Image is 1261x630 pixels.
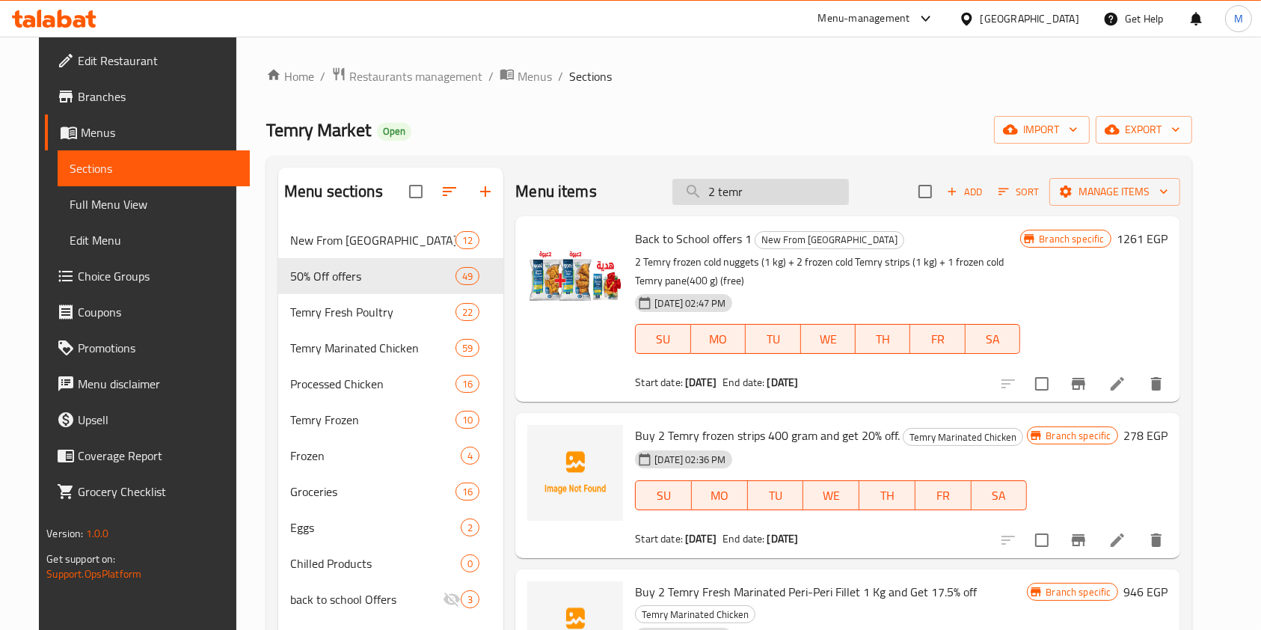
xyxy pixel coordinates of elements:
div: items [461,590,479,608]
b: [DATE] [685,373,717,392]
h2: Menu items [515,180,597,203]
span: Menus [518,67,552,85]
a: Coupons [45,294,250,330]
li: / [320,67,325,85]
span: Select all sections [400,176,432,207]
button: TH [859,480,915,510]
div: New From Temry [290,231,455,249]
span: Get support on: [46,549,115,569]
span: Grocery Checklist [78,483,238,501]
div: Frozen [290,447,461,465]
span: Full Menu View [70,195,238,213]
span: Branch specific [1033,232,1110,246]
h2: Menu sections [284,180,383,203]
div: Temry Marinated Chicken59 [278,330,503,366]
div: Eggs2 [278,510,503,545]
span: Start date: [635,373,683,392]
span: Temry Marinated Chicken [636,606,755,623]
span: 3 [461,593,479,607]
div: Open [377,123,411,141]
div: Temry Fresh Poultry22 [278,294,503,330]
div: items [455,375,479,393]
button: TU [746,324,800,354]
a: Grocery Checklist [45,474,250,510]
button: MO [691,324,746,354]
span: Manage items [1061,183,1168,201]
nav: Menu sections [278,216,503,623]
span: Edit Menu [70,231,238,249]
div: Processed Chicken [290,375,455,393]
a: Promotions [45,330,250,366]
span: Temry Market [266,113,371,147]
span: Restaurants management [349,67,482,85]
div: Temry Fresh Poultry [290,303,455,321]
div: items [461,447,479,465]
span: Temry Marinated Chicken [290,339,455,357]
div: items [461,519,479,536]
span: Eggs [290,519,461,536]
span: MO [698,485,742,507]
a: Edit Restaurant [45,43,250,79]
span: End date: [722,373,764,392]
span: 12 [456,233,479,248]
span: Start date: [635,529,683,548]
button: Branch-specific-item [1061,366,1096,402]
div: Groceries16 [278,474,503,510]
span: Groceries [290,483,455,501]
span: Menus [81,123,238,141]
div: items [455,483,479,501]
span: Select to update [1026,525,1058,556]
span: Select section [909,176,941,207]
a: Support.OpsPlatform [46,564,141,584]
div: 50% Off offers [290,267,455,285]
div: items [455,411,479,429]
h6: 946 EGP [1124,581,1168,602]
div: items [455,231,479,249]
span: Sections [569,67,612,85]
span: 16 [456,485,479,499]
span: 4 [461,449,479,463]
span: Sections [70,159,238,177]
div: 50% Off offers49 [278,258,503,294]
a: Upsell [45,402,250,438]
span: Temry Frozen [290,411,455,429]
div: New From Temry [755,231,904,249]
button: WE [803,480,859,510]
div: Processed Chicken16 [278,366,503,402]
button: delete [1138,522,1174,558]
span: Sort sections [432,174,467,210]
a: Menus [500,67,552,86]
button: Manage items [1049,178,1180,206]
span: TU [752,328,794,350]
img: Back to School offers 1 [527,228,623,324]
div: Temry Marinated Chicken [903,428,1023,446]
span: 2 [461,521,479,535]
span: M [1234,10,1243,27]
span: Select to update [1026,368,1058,400]
a: Menus [45,114,250,150]
span: WE [809,485,853,507]
a: Restaurants management [331,67,482,86]
div: Temry Frozen10 [278,402,503,438]
span: Temry Marinated Chicken [903,429,1022,446]
button: SU [635,480,692,510]
button: SA [972,480,1028,510]
img: Buy 2 Temry frozen strips 400 gram and get 20% off. [527,425,623,521]
div: items [461,554,479,572]
button: WE [801,324,856,354]
span: MO [697,328,740,350]
span: Sort [998,183,1040,201]
b: [DATE] [767,529,799,548]
a: Branches [45,79,250,114]
span: 1.0.0 [86,524,109,543]
span: Branches [78,88,238,105]
span: End date: [722,529,764,548]
span: FR [921,485,966,507]
button: import [994,116,1090,144]
span: import [1006,120,1078,139]
div: items [455,267,479,285]
span: Chilled Products [290,554,461,572]
button: Add [941,180,989,204]
a: Edit menu item [1108,531,1126,549]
